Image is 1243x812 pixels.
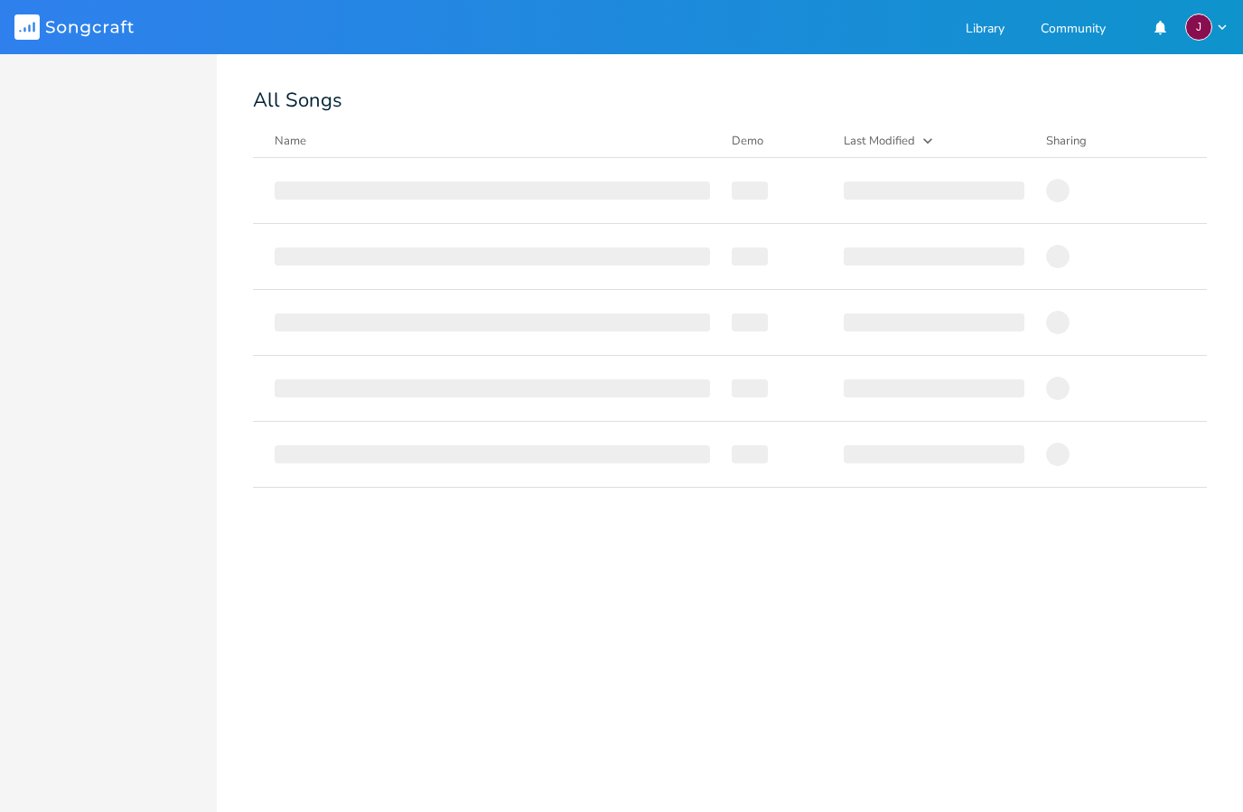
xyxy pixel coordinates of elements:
[732,132,822,150] div: Demo
[1185,14,1229,41] button: J
[1185,14,1212,41] div: Jack
[844,132,1024,150] button: Last Modified
[253,90,1207,110] div: All Songs
[966,23,1005,38] a: Library
[844,133,915,149] div: Last Modified
[275,132,710,150] button: Name
[1046,132,1154,150] div: Sharing
[1041,23,1106,38] a: Community
[275,133,306,149] div: Name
